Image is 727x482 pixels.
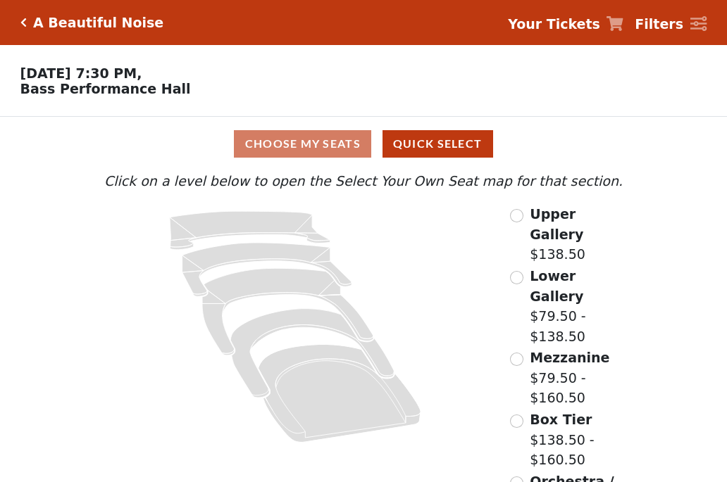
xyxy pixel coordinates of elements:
[530,410,626,470] label: $138.50 - $160.50
[33,15,163,31] h5: A Beautiful Noise
[20,18,27,27] a: Click here to go back to filters
[182,243,352,296] path: Lower Gallery - Seats Available: 82
[530,268,583,304] span: Lower Gallery
[508,14,623,34] a: Your Tickets
[530,412,592,427] span: Box Tier
[530,204,626,265] label: $138.50
[530,348,626,408] label: $79.50 - $160.50
[635,14,707,34] a: Filters
[259,345,421,443] path: Orchestra / Parterre Circle - Seats Available: 27
[530,206,583,242] span: Upper Gallery
[508,16,600,32] strong: Your Tickets
[170,211,330,250] path: Upper Gallery - Seats Available: 295
[383,130,493,158] button: Quick Select
[530,350,609,365] span: Mezzanine
[101,171,626,191] p: Click on a level below to open the Select Your Own Seat map for that section.
[635,16,683,32] strong: Filters
[530,266,626,346] label: $79.50 - $138.50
